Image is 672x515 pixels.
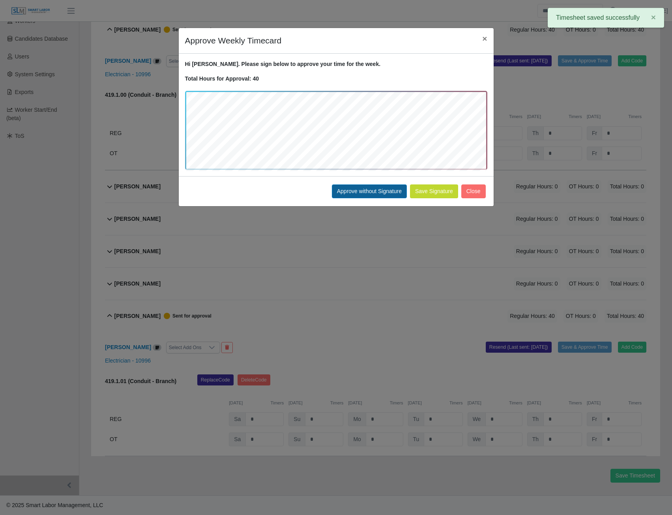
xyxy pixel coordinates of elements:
[482,34,487,43] span: ×
[461,184,486,198] button: Close
[185,34,282,47] h4: Approve Weekly Timecard
[651,13,656,22] span: ×
[476,28,493,49] button: Close
[332,184,407,198] button: Approve without Signature
[548,8,664,28] div: Timesheet saved successfully
[185,75,259,82] strong: Total Hours for Approval: 40
[410,184,458,198] button: Save Signature
[185,61,381,67] strong: Hi [PERSON_NAME]. Please sign below to approve your time for the week.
